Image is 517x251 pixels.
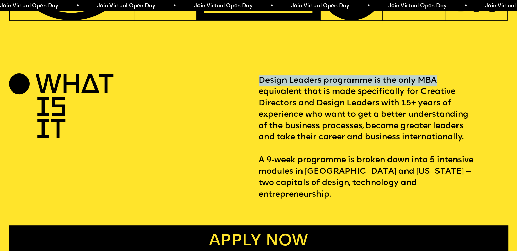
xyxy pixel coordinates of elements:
[464,3,467,9] span: •
[35,75,77,143] h2: WHAT IS IT
[259,75,508,200] p: Design Leaders programme is the only MBA equivalent that is made specifically for Creative Direct...
[367,3,370,9] span: •
[76,3,79,9] span: •
[173,3,176,9] span: •
[270,3,273,9] span: •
